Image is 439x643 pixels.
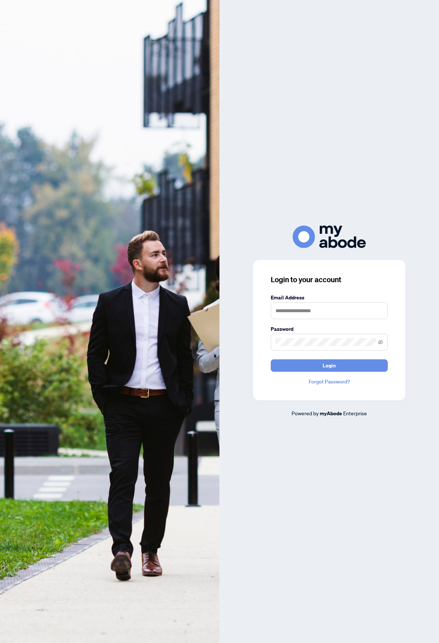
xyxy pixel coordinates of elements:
[271,359,388,372] button: Login
[343,410,367,416] span: Enterprise
[271,275,388,285] h3: Login to your account
[320,409,342,417] a: myAbode
[378,340,383,345] span: eye-invisible
[271,294,388,302] label: Email Address
[292,410,319,416] span: Powered by
[293,226,366,248] img: ma-logo
[323,360,336,371] span: Login
[271,325,388,333] label: Password
[271,378,388,386] a: Forgot Password?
